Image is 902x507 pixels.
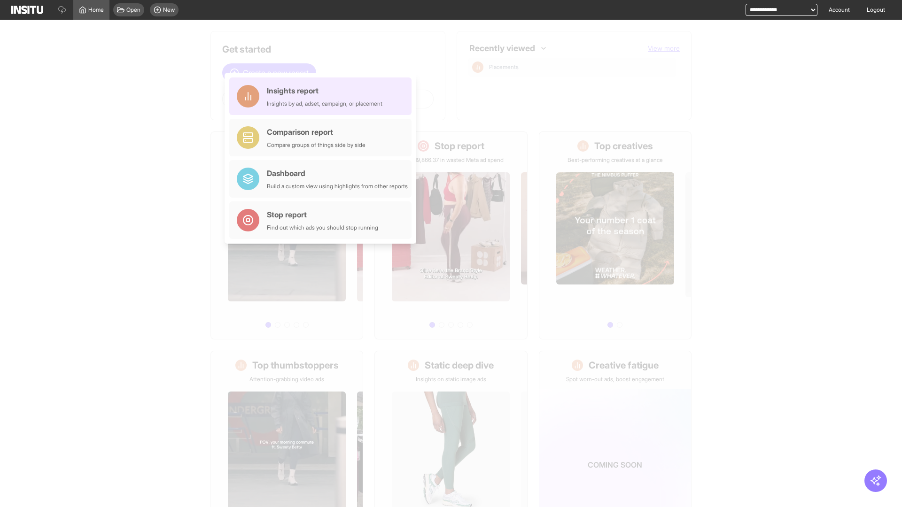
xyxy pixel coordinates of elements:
[11,6,43,14] img: Logo
[163,6,175,14] span: New
[267,183,408,190] div: Build a custom view using highlights from other reports
[267,224,378,231] div: Find out which ads you should stop running
[267,141,365,149] div: Compare groups of things side by side
[267,85,382,96] div: Insights report
[267,100,382,108] div: Insights by ad, adset, campaign, or placement
[267,209,378,220] div: Stop report
[267,168,408,179] div: Dashboard
[88,6,104,14] span: Home
[126,6,140,14] span: Open
[267,126,365,138] div: Comparison report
